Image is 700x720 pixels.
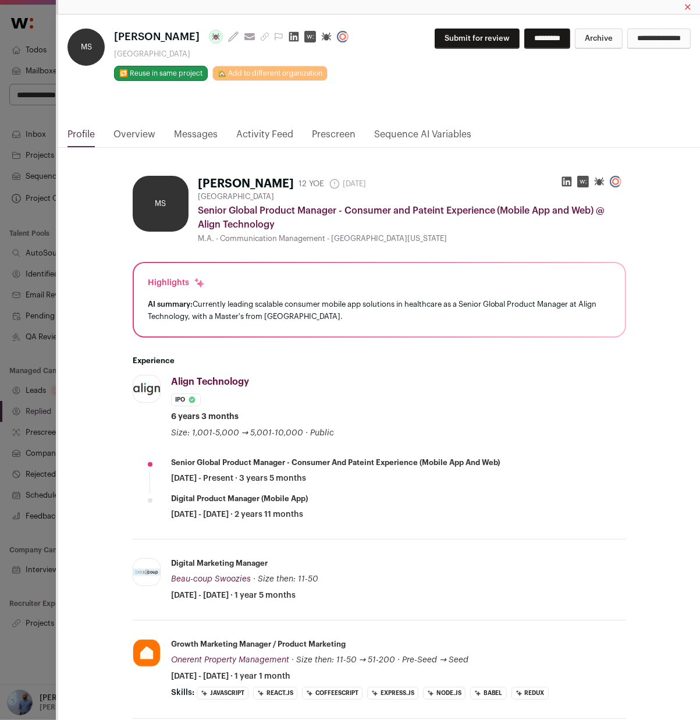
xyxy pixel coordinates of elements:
li: CoffeeScript [302,687,363,700]
img: 6e69736e8894ffb1258f0cb877d01402b6f26bb8bd2aff5325d1efbea86b1d2b.png [133,383,160,395]
a: Sequence AI Variables [374,127,471,147]
li: JavaScript [197,687,248,700]
span: [GEOGRAPHIC_DATA] [198,192,274,201]
span: AI summary: [148,300,193,308]
button: Archive [575,29,623,49]
li: Babel [470,687,507,700]
a: Activity Feed [236,127,293,147]
div: M.A. - Communication Management - [GEOGRAPHIC_DATA][US_STATE] [198,234,626,243]
div: Senior Global Product Manager - Consumer and Pateint Experience (Mobile App and Web) [171,457,500,468]
li: Node.js [423,687,466,700]
span: [PERSON_NAME] [114,29,200,45]
span: Align Technology [171,377,249,386]
div: 12 YOE [299,178,324,190]
a: 🏡 Add to different organization [212,66,328,81]
button: Submit for review [435,29,520,49]
span: [DATE] - [DATE] · 1 year 1 month [171,671,290,682]
span: [DATE] - [DATE] · 1 year 5 months [171,590,296,601]
div: Digital Marketing Manager [171,558,268,569]
span: [DATE] - Present · 3 years 5 months [171,473,306,484]
div: Senior Global Product Manager - Consumer and Pateint Experience (Mobile App and Web) @ Align Tech... [198,204,626,232]
img: d0a69ebee56a5eee06448b0e09ef4242cba283ec9979e88ada1f1fca47b863a4.jpg [133,569,160,575]
a: Messages [174,127,218,147]
span: Size: 1,001-5,000 → 5,001-10,000 [171,429,304,437]
span: Skills: [171,687,194,698]
span: · [397,654,400,666]
span: Onerent Property Management [171,656,289,664]
a: Profile [67,127,95,147]
li: IPO [171,393,201,406]
span: · [305,427,308,439]
a: Prescreen [312,127,356,147]
img: bb01469d9fd36cfbac675f22781c891f4f8f1455ae1e79daa2608afbec7ebe7f.jpg [133,640,160,666]
a: Overview [113,127,155,147]
div: Currently leading scalable consumer mobile app solutions in healthcare as a Senior Global Product... [148,298,611,322]
h2: Experience [133,356,626,366]
div: MS [67,29,105,66]
div: MS [133,176,189,232]
span: [DATE] [329,178,366,190]
button: 🔂 Reuse in same project [114,66,208,81]
span: Public [310,429,334,437]
span: 6 years 3 months [171,411,239,423]
li: Express.js [367,687,418,700]
span: · Size then: 11-50 → 51-200 [292,656,396,664]
div: Highlights [148,277,205,289]
div: Growth Marketing Manager / Product Marketing [171,639,346,650]
li: Redux [511,687,549,700]
span: Beau-coup Swoozies [171,575,251,583]
h1: [PERSON_NAME] [198,176,294,192]
span: · Size then: 11-50 [253,575,318,583]
div: [GEOGRAPHIC_DATA] [114,49,353,59]
div: Digital Product Manager (Mobile App) [171,494,308,504]
span: [DATE] - [DATE] · 2 years 11 months [171,509,303,520]
li: React.js [253,687,297,700]
span: Pre-Seed → Seed [402,656,468,664]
